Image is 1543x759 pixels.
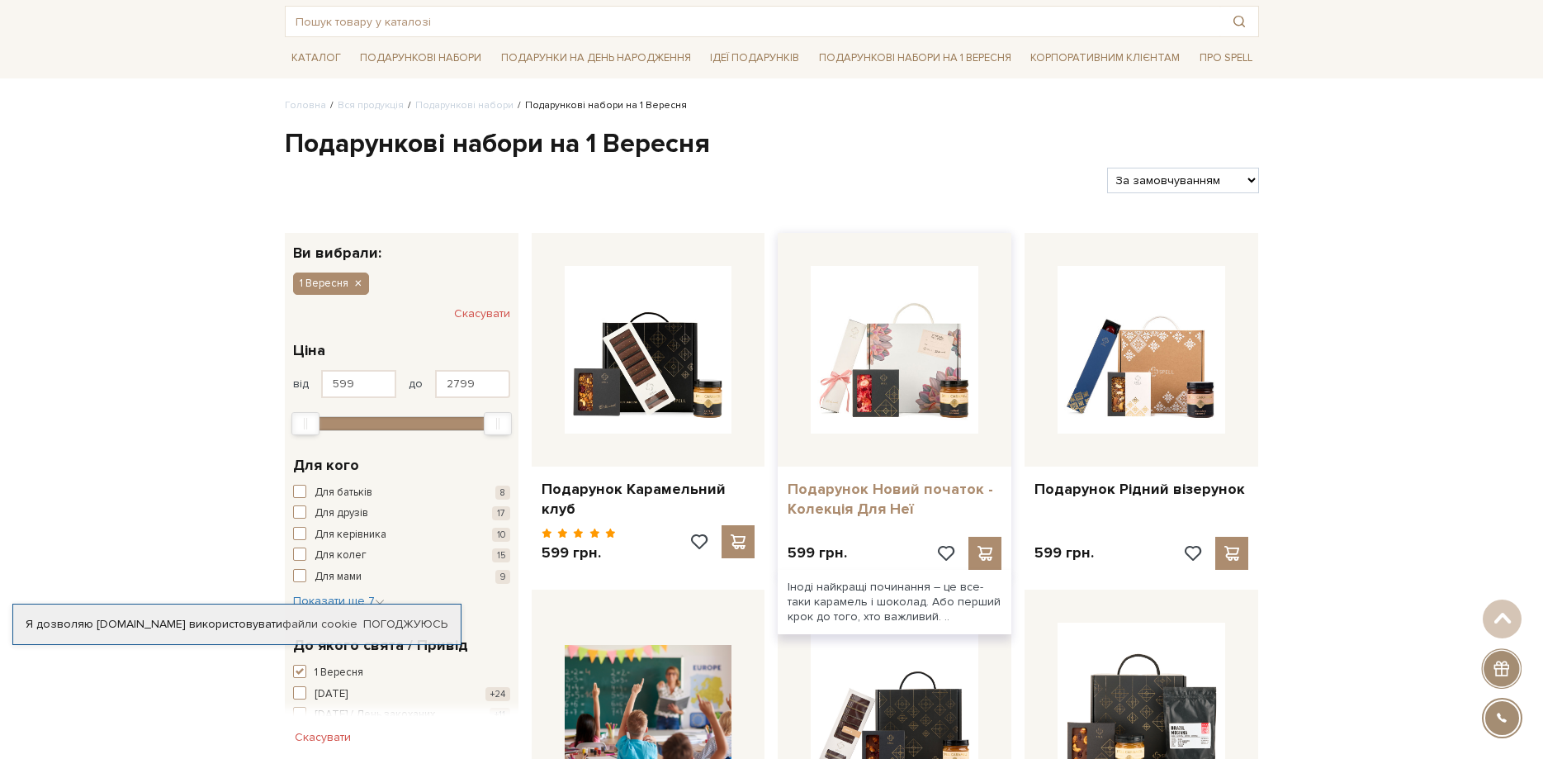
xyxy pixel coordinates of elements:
span: До якого свята / Привід [293,634,468,657]
input: Пошук товару у каталозі [286,7,1220,36]
button: Для мами 9 [293,569,510,586]
a: Подарунок Рідний візерунок [1034,480,1248,499]
a: Корпоративним клієнтам [1024,44,1186,72]
button: [DATE] +24 [293,686,510,703]
input: Ціна [321,370,396,398]
span: від [293,377,309,391]
a: Головна [285,99,326,111]
span: [DATE] / День закоханих [315,707,435,723]
p: 599 грн. [788,543,847,562]
span: +24 [485,687,510,701]
input: Ціна [435,370,510,398]
a: Подарункові набори на 1 Вересня [812,44,1018,72]
span: 15 [492,548,510,562]
button: Скасувати [285,724,361,751]
button: Для друзів 17 [293,505,510,522]
button: Показати ще 7 [293,593,385,610]
span: Ціна [293,339,325,362]
button: Для керівника 10 [293,527,510,543]
span: 8 [495,486,510,500]
a: Про Spell [1193,45,1259,71]
span: Для друзів [315,505,368,522]
div: Ви вибрали: [285,233,518,260]
span: 17 [492,506,510,520]
button: 1 Вересня [293,273,369,294]
h1: Подарункові набори на 1 Вересня [285,127,1259,162]
a: Подарункові набори [415,99,514,111]
a: Подарунки на День народження [495,45,698,71]
a: Погоджуюсь [363,617,447,632]
span: Для батьків [315,485,372,501]
a: Вся продукція [338,99,404,111]
span: Для кого [293,454,359,477]
button: Скасувати [454,301,510,327]
span: [DATE] [315,686,348,703]
a: Подарунок Карамельний клуб [542,480,755,519]
button: 1 Вересня [293,665,510,681]
button: Пошук товару у каталозі [1220,7,1258,36]
span: 10 [492,528,510,542]
button: Для батьків 8 [293,485,510,501]
p: 599 грн. [542,543,617,562]
div: Min [291,412,319,435]
a: Каталог [285,45,348,71]
div: Я дозволяю [DOMAIN_NAME] використовувати [13,617,461,632]
span: Для керівника [315,527,386,543]
a: Подарунок Новий початок - Колекція Для Неї [788,480,1001,519]
p: 599 грн. [1034,543,1094,562]
div: Max [484,412,512,435]
span: 9 [495,570,510,584]
a: Ідеї подарунків [703,45,806,71]
span: 1 Вересня [300,276,348,291]
a: файли cookie [282,617,357,631]
span: Для мами [315,569,362,586]
span: до [409,377,423,391]
span: +11 [490,708,510,722]
li: Подарункові набори на 1 Вересня [514,98,687,113]
button: [DATE] / День закоханих +11 [293,707,510,723]
a: Подарункові набори [353,45,488,71]
div: Іноді найкращі починання – це все-таки карамель і шоколад. Або перший крок до того, хто важливий. .. [778,570,1011,635]
span: 1 Вересня [315,665,363,681]
button: Для колег 15 [293,548,510,564]
span: Показати ще 7 [293,594,385,608]
span: Для колег [315,548,367,564]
